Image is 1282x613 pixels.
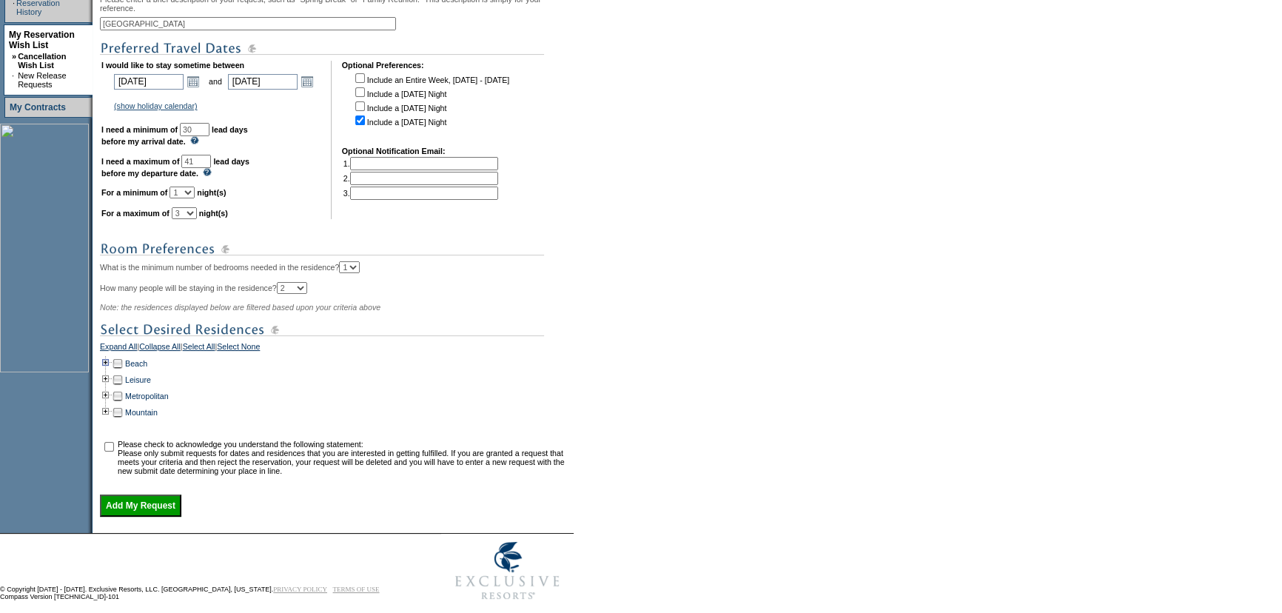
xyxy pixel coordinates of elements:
[183,342,215,355] a: Select All
[18,52,66,70] a: Cancellation Wish List
[352,71,509,136] td: Include an Entire Week, [DATE] - [DATE] Include a [DATE] Night Include a [DATE] Night Include a [...
[203,168,212,176] img: questionMark_lightBlue.gif
[342,61,424,70] b: Optional Preferences:
[101,61,244,70] b: I would like to stay sometime between
[190,136,199,144] img: questionMark_lightBlue.gif
[100,495,181,517] input: Add My Request
[101,188,167,197] b: For a minimum of
[9,30,75,50] a: My Reservation Wish List
[125,392,169,401] a: Metropolitan
[114,101,198,110] a: (show holiday calendar)
[185,73,201,90] a: Open the calendar popup.
[125,359,147,368] a: Beach
[207,71,224,92] td: and
[100,303,380,312] span: Note: the residences displayed below are filtered based upon your criteria above
[12,52,16,61] b: »
[114,74,184,90] input: Date format: M/D/Y. Shortcut keys: [T] for Today. [UP] or [.] for Next Day. [DOWN] or [,] for Pre...
[125,408,158,417] a: Mountain
[10,102,66,113] a: My Contracts
[299,73,315,90] a: Open the calendar popup.
[217,342,260,355] a: Select None
[18,71,66,89] a: New Release Requests
[101,157,249,178] b: lead days before my departure date.
[343,187,498,200] td: 3.
[101,125,248,146] b: lead days before my arrival date.
[12,71,16,89] td: ·
[343,157,498,170] td: 1.
[228,74,298,90] input: Date format: M/D/Y. Shortcut keys: [T] for Today. [UP] or [.] for Next Day. [DOWN] or [,] for Pre...
[100,342,570,355] div: | | |
[197,188,226,197] b: night(s)
[101,209,170,218] b: For a maximum of
[101,157,179,166] b: I need a maximum of
[101,125,178,134] b: I need a minimum of
[125,375,151,384] a: Leisure
[199,209,228,218] b: night(s)
[273,586,327,593] a: PRIVACY POLICY
[100,240,544,258] img: subTtlRoomPreferences.gif
[342,147,446,155] b: Optional Notification Email:
[441,534,574,608] img: Exclusive Resorts
[139,342,181,355] a: Collapse All
[343,172,498,185] td: 2.
[333,586,380,593] a: TERMS OF USE
[100,342,137,355] a: Expand All
[118,440,568,475] td: Please check to acknowledge you understand the following statement: Please only submit requests f...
